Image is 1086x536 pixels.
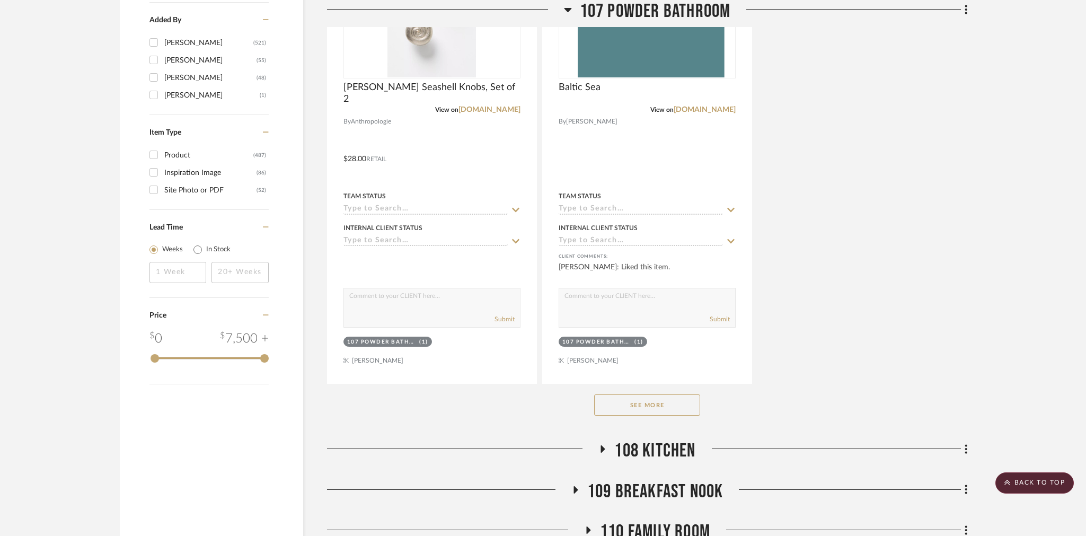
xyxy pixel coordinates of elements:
div: (1) [260,87,266,104]
a: [DOMAIN_NAME] [674,106,736,113]
span: Anthropologie [351,117,391,127]
scroll-to-top-button: BACK TO TOP [995,472,1074,494]
span: Price [149,312,166,319]
div: Site Photo or PDF [164,182,257,199]
span: Baltic Sea [559,82,601,93]
label: In Stock [206,244,231,255]
div: [PERSON_NAME] [164,69,257,86]
span: [PERSON_NAME] Seashell Knobs, Set of 2 [343,82,520,105]
input: Type to Search… [343,236,508,247]
a: [DOMAIN_NAME] [458,106,520,113]
div: 107 Powder Bathroom [347,338,417,346]
div: Team Status [559,191,601,201]
div: 0 [149,329,162,348]
div: 107 Powder Bathroom [562,338,632,346]
div: (86) [257,164,266,181]
button: See More [594,394,700,416]
span: 108 Kitchen [614,440,695,462]
input: Type to Search… [559,205,723,215]
div: Internal Client Status [343,223,422,233]
button: Submit [495,314,515,324]
span: Item Type [149,129,181,136]
div: [PERSON_NAME] [164,52,257,69]
div: (1) [419,338,428,346]
div: (48) [257,69,266,86]
span: View on [650,107,674,113]
div: Team Status [343,191,386,201]
button: Submit [710,314,730,324]
div: (52) [257,182,266,199]
div: [PERSON_NAME] [164,87,260,104]
span: 109 Breakfast Nook [587,480,723,503]
input: Type to Search… [343,205,508,215]
span: Added By [149,16,181,24]
div: 7,500 + [220,329,269,348]
span: By [559,117,566,127]
label: Weeks [162,244,183,255]
input: 1 Week [149,262,207,283]
input: 20+ Weeks [211,262,269,283]
div: [PERSON_NAME] [164,34,253,51]
span: By [343,117,351,127]
div: Product [164,147,253,164]
div: (1) [634,338,643,346]
span: View on [435,107,458,113]
div: (55) [257,52,266,69]
input: Type to Search… [559,236,723,247]
div: Internal Client Status [559,223,638,233]
div: (521) [253,34,266,51]
div: Inspiration Image [164,164,257,181]
div: (487) [253,147,266,164]
div: [PERSON_NAME]: Liked this item. [559,262,736,283]
span: Lead Time [149,224,183,231]
span: [PERSON_NAME] [566,117,617,127]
